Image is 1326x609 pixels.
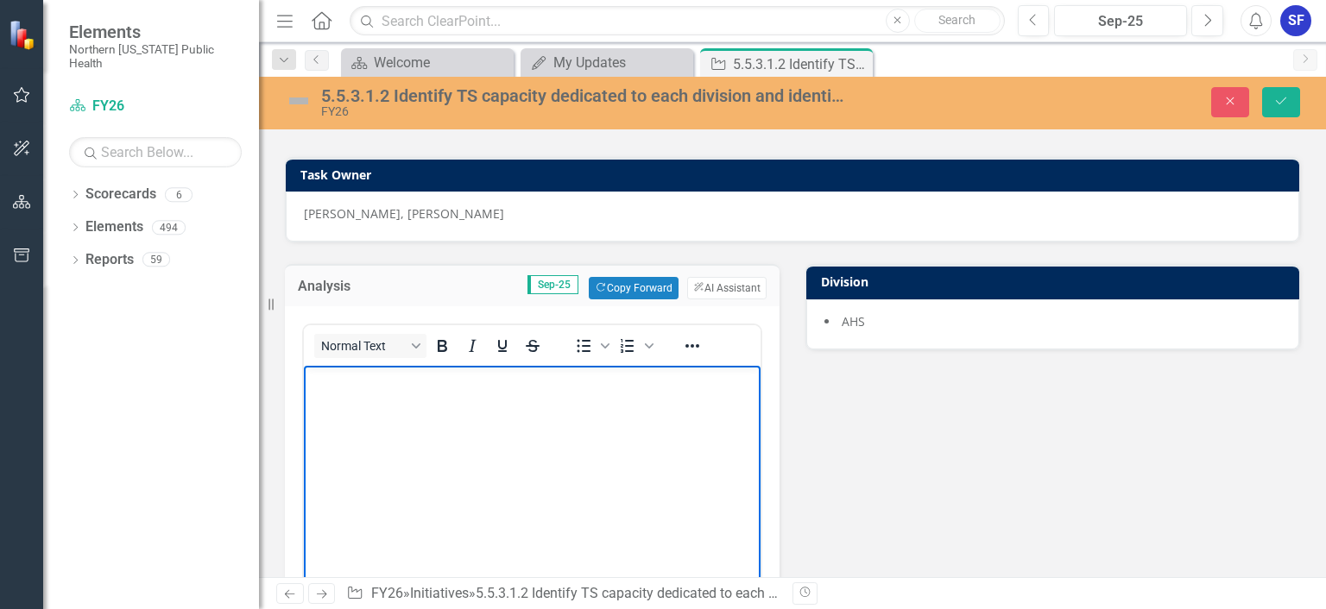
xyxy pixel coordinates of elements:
[9,20,39,50] img: ClearPoint Strategy
[518,334,547,358] button: Strikethrough
[914,9,1001,33] button: Search
[69,137,242,167] input: Search Below...
[69,42,242,71] small: Northern [US_STATE] Public Health
[938,13,976,27] span: Search
[458,334,487,358] button: Italic
[304,205,1281,223] div: [PERSON_NAME], [PERSON_NAME]
[613,334,656,358] div: Numbered list
[1280,5,1311,36] button: SF
[821,275,1291,288] h3: Division
[300,168,1291,181] h3: Task Owner
[589,277,678,299] button: Copy Forward
[569,334,612,358] div: Bullet list
[1060,11,1181,32] div: Sep-25
[69,22,242,42] span: Elements
[553,52,689,73] div: My Updates
[142,253,170,267] div: 59
[678,334,707,358] button: Reveal or hide additional toolbar items
[488,334,517,358] button: Underline
[427,334,457,358] button: Bold
[69,97,242,116] a: FY26
[371,585,403,601] a: FY26
[733,53,868,75] div: 5.5.3.1.2 Identify TS capacity dedicated to each division and identify workload capacity.
[687,277,767,299] button: AI Assistant
[374,52,509,73] div: Welcome
[298,279,382,294] h3: Analysis
[527,275,578,294] span: Sep-25
[152,220,186,235] div: 494
[85,217,143,237] a: Elements
[285,87,313,115] img: Not Defined
[476,585,1009,601] div: 5.5.3.1.2 Identify TS capacity dedicated to each division and identify workload capacity.
[346,584,780,604] div: » »
[525,52,689,73] a: My Updates
[314,334,426,358] button: Block Normal Text
[345,52,509,73] a: Welcome
[1054,5,1187,36] button: Sep-25
[165,187,193,202] div: 6
[85,250,134,270] a: Reports
[410,585,469,601] a: Initiatives
[85,185,156,204] a: Scorecards
[321,86,847,105] div: 5.5.3.1.2 Identify TS capacity dedicated to each division and identify workload capacity.
[321,105,847,118] div: FY26
[842,313,865,330] span: AHS
[321,339,406,353] span: Normal Text
[350,6,1004,36] input: Search ClearPoint...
